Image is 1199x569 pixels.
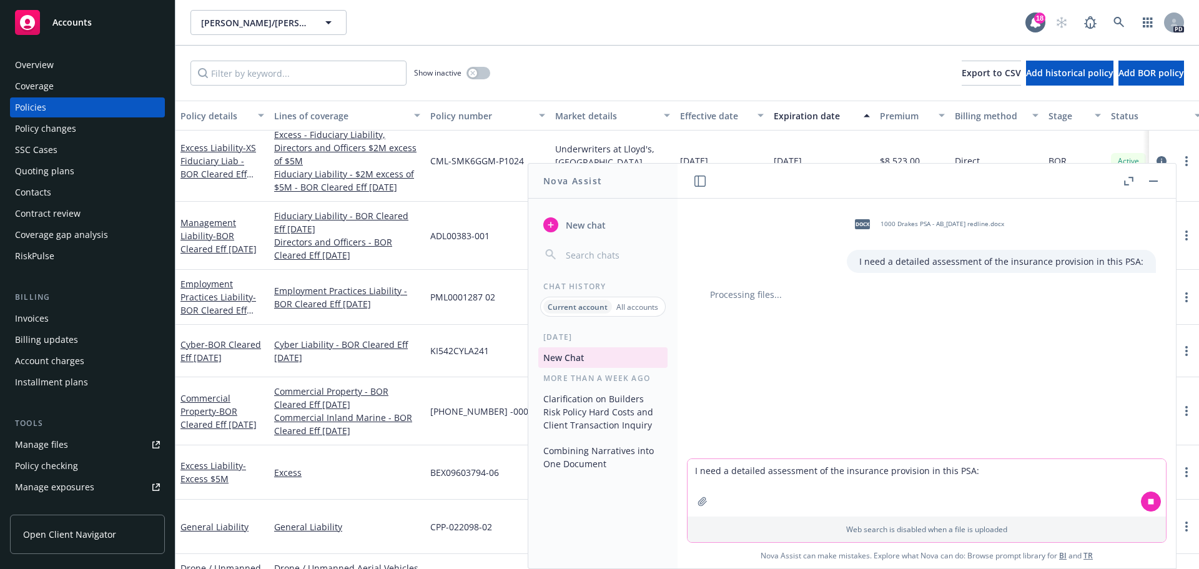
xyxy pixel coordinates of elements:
[1118,67,1184,79] span: Add BOR policy
[15,225,108,245] div: Coverage gap analysis
[274,235,420,262] a: Directors and Officers - BOR Cleared Eff [DATE]
[190,10,347,35] button: [PERSON_NAME]/[PERSON_NAME] Construction, Inc.
[430,466,499,479] span: BEX09603794-06
[955,154,980,167] span: Direct
[414,67,461,78] span: Show inactive
[550,101,675,131] button: Market details
[23,528,116,541] span: Open Client Navigator
[10,76,165,96] a: Coverage
[1083,550,1093,561] a: TR
[10,161,165,181] a: Quoting plans
[1179,154,1194,169] a: more
[10,309,165,329] a: Invoices
[10,55,165,75] a: Overview
[180,339,261,364] a: Cyber
[430,520,492,533] span: CPP-022098-02
[10,435,165,455] a: Manage files
[274,338,420,364] a: Cyber Liability - BOR Cleared Eff [DATE]
[538,214,668,236] button: New chat
[1049,154,1067,167] span: BOR
[10,204,165,224] a: Contract review
[10,417,165,430] div: Tools
[1179,290,1194,305] a: more
[274,109,407,122] div: Lines of coverage
[430,344,489,357] span: KI542CYLA241
[180,230,257,255] span: - BOR Cleared Eff [DATE]
[1026,61,1113,86] button: Add historical policy
[683,543,1171,568] span: Nova Assist can make mistakes. Explore what Nova can do: Browse prompt library for and
[180,405,257,430] span: - BOR Cleared Eff [DATE]
[430,405,533,418] span: [PHONE_NUMBER] -0004
[555,142,670,169] div: Underwriters at Lloyd's, [GEOGRAPHIC_DATA], [PERSON_NAME] of [GEOGRAPHIC_DATA]
[10,225,165,245] a: Coverage gap analysis
[180,392,257,430] a: Commercial Property
[15,76,54,96] div: Coverage
[1179,465,1194,480] a: more
[1044,101,1106,131] button: Stage
[10,498,165,518] a: Manage certificates
[563,246,663,264] input: Search chats
[274,385,420,411] a: Commercial Property - BOR Cleared Eff [DATE]
[274,411,420,437] a: Commercial Inland Marine - BOR Cleared Eff [DATE]
[274,128,420,167] a: Excess - Fiduciary Liability, Directors and Officers $2M excess of $5M
[1049,109,1087,122] div: Stage
[1111,109,1187,122] div: Status
[538,388,668,435] button: Clarification on Builders Risk Policy Hard Costs and Client Transaction Inquiry
[180,278,256,329] a: Employment Practices Liability
[15,351,84,371] div: Account charges
[1179,519,1194,534] a: more
[10,182,165,202] a: Contacts
[180,460,246,485] a: Excess Liability
[10,246,165,266] a: RiskPulse
[274,284,420,310] a: Employment Practices Liability - BOR Cleared Eff [DATE]
[680,109,750,122] div: Effective date
[880,109,931,122] div: Premium
[774,154,802,167] span: [DATE]
[1179,228,1194,243] a: more
[698,288,1156,301] div: Processing files...
[538,347,668,368] button: New Chat
[1135,10,1160,35] a: Switch app
[1179,403,1194,418] a: more
[15,477,94,497] div: Manage exposures
[1049,10,1074,35] a: Start snowing
[15,161,74,181] div: Quoting plans
[538,440,668,474] button: Combining Narratives into One Document
[425,101,550,131] button: Policy number
[180,291,256,329] span: - BOR Cleared Eff [DATE]
[859,255,1143,268] p: I need a detailed assessment of the insurance provision in this PSA:
[881,220,1004,228] span: 1000 Drakes PSA - AB_[DATE] redline.docx
[274,209,420,235] a: Fiduciary Liability - BOR Cleared Eff [DATE]
[1078,10,1103,35] a: Report a Bug
[528,332,678,342] div: [DATE]
[15,456,78,476] div: Policy checking
[10,456,165,476] a: Policy checking
[1118,61,1184,86] button: Add BOR policy
[175,101,269,131] button: Policy details
[962,61,1021,86] button: Export to CSV
[10,291,165,304] div: Billing
[1116,156,1141,167] span: Active
[10,351,165,371] a: Account charges
[10,97,165,117] a: Policies
[1059,550,1067,561] a: BI
[1179,344,1194,359] a: more
[15,97,46,117] div: Policies
[201,16,309,29] span: [PERSON_NAME]/[PERSON_NAME] Construction, Inc.
[430,290,495,304] span: PML0001287 02
[1107,10,1132,35] a: Search
[563,219,606,232] span: New chat
[962,67,1021,79] span: Export to CSV
[15,372,88,392] div: Installment plans
[15,246,54,266] div: RiskPulse
[950,101,1044,131] button: Billing method
[880,154,920,167] span: $8,523.00
[274,466,420,479] a: Excess
[15,435,68,455] div: Manage files
[10,140,165,160] a: SSC Cases
[180,109,250,122] div: Policy details
[180,142,256,193] a: Excess Liability
[10,330,165,350] a: Billing updates
[180,521,249,533] a: General Liability
[1154,154,1169,169] a: circleInformation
